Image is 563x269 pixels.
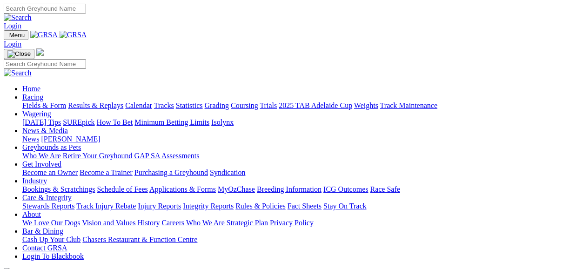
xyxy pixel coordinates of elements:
[183,202,234,210] a: Integrity Reports
[22,101,559,110] div: Racing
[137,219,160,227] a: History
[270,219,314,227] a: Privacy Policy
[22,177,47,185] a: Industry
[138,202,181,210] a: Injury Reports
[370,185,400,193] a: Race Safe
[60,31,87,39] img: GRSA
[22,244,67,252] a: Contact GRSA
[4,4,86,13] input: Search
[4,30,28,40] button: Toggle navigation
[22,235,559,244] div: Bar & Dining
[235,202,286,210] a: Rules & Policies
[22,118,559,127] div: Wagering
[22,185,559,194] div: Industry
[22,185,95,193] a: Bookings & Scratchings
[22,160,61,168] a: Get Involved
[97,118,133,126] a: How To Bet
[125,101,152,109] a: Calendar
[68,101,123,109] a: Results & Replays
[231,101,258,109] a: Coursing
[22,135,39,143] a: News
[63,152,133,160] a: Retire Your Greyhound
[22,152,559,160] div: Greyhounds as Pets
[97,185,147,193] a: Schedule of Fees
[22,227,63,235] a: Bar & Dining
[22,168,78,176] a: Become an Owner
[63,118,94,126] a: SUREpick
[134,152,200,160] a: GAP SA Assessments
[354,101,378,109] a: Weights
[22,210,41,218] a: About
[323,185,368,193] a: ICG Outcomes
[22,85,40,93] a: Home
[4,22,21,30] a: Login
[134,168,208,176] a: Purchasing a Greyhound
[4,13,32,22] img: Search
[22,168,559,177] div: Get Involved
[22,152,61,160] a: Who We Are
[22,101,66,109] a: Fields & Form
[82,219,135,227] a: Vision and Values
[36,48,44,56] img: logo-grsa-white.png
[22,93,43,101] a: Racing
[134,118,209,126] a: Minimum Betting Limits
[7,50,31,58] img: Close
[41,135,100,143] a: [PERSON_NAME]
[22,143,81,151] a: Greyhounds as Pets
[4,59,86,69] input: Search
[4,40,21,48] a: Login
[323,202,366,210] a: Stay On Track
[154,101,174,109] a: Tracks
[227,219,268,227] a: Strategic Plan
[22,235,80,243] a: Cash Up Your Club
[30,31,58,39] img: GRSA
[380,101,437,109] a: Track Maintenance
[22,135,559,143] div: News & Media
[22,194,72,202] a: Care & Integrity
[211,118,234,126] a: Isolynx
[22,118,61,126] a: [DATE] Tips
[260,101,277,109] a: Trials
[22,252,84,260] a: Login To Blackbook
[9,32,25,39] span: Menu
[288,202,322,210] a: Fact Sheets
[205,101,229,109] a: Grading
[210,168,245,176] a: Syndication
[218,185,255,193] a: MyOzChase
[149,185,216,193] a: Applications & Forms
[4,49,34,59] button: Toggle navigation
[4,69,32,77] img: Search
[22,202,559,210] div: Care & Integrity
[82,235,197,243] a: Chasers Restaurant & Function Centre
[76,202,136,210] a: Track Injury Rebate
[22,219,559,227] div: About
[186,219,225,227] a: Who We Are
[22,219,80,227] a: We Love Our Dogs
[22,202,74,210] a: Stewards Reports
[176,101,203,109] a: Statistics
[22,127,68,134] a: News & Media
[161,219,184,227] a: Careers
[22,110,51,118] a: Wagering
[257,185,322,193] a: Breeding Information
[80,168,133,176] a: Become a Trainer
[279,101,352,109] a: 2025 TAB Adelaide Cup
